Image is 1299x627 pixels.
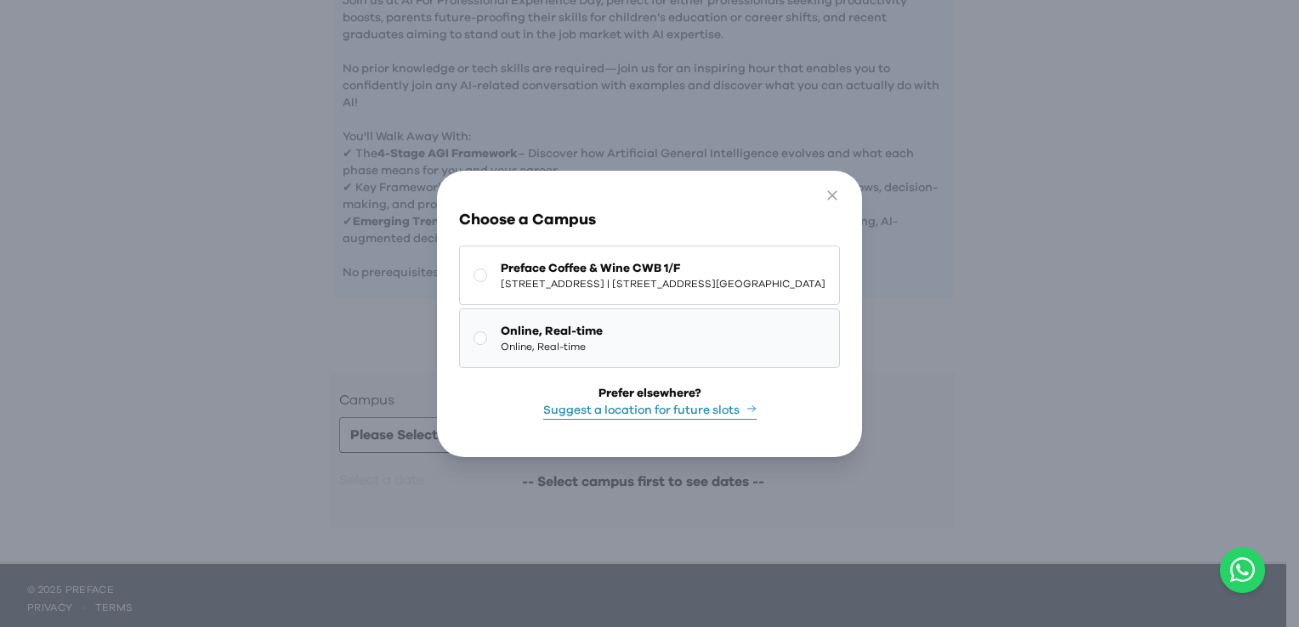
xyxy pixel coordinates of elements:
[501,323,603,340] span: Online, Real-time
[501,277,825,291] span: [STREET_ADDRESS] | [STREET_ADDRESS][GEOGRAPHIC_DATA]
[459,208,840,232] h3: Choose a Campus
[459,246,840,305] button: Preface Coffee & Wine CWB 1/F[STREET_ADDRESS] | [STREET_ADDRESS][GEOGRAPHIC_DATA]
[598,385,701,402] div: Prefer elsewhere?
[501,260,825,277] span: Preface Coffee & Wine CWB 1/F
[501,340,603,353] span: Online, Real-time
[459,308,840,368] button: Online, Real-timeOnline, Real-time
[543,402,757,420] button: Suggest a location for future slots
